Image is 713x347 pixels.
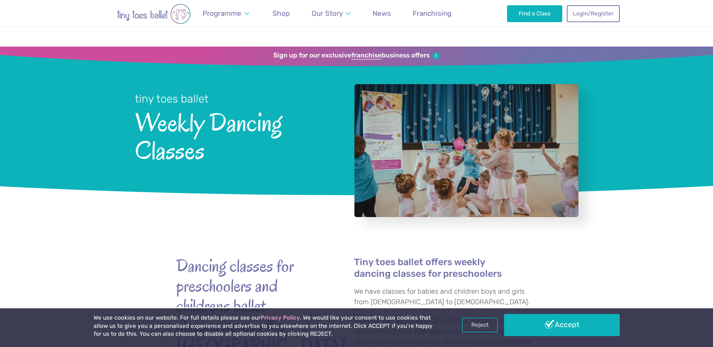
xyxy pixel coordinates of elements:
[135,106,335,164] span: Weekly Dancing Classes
[269,5,294,22] a: Shop
[462,318,498,332] a: Reject
[369,5,395,22] a: News
[354,269,502,279] a: dancing classes for preschoolers
[354,287,537,307] p: We have classes for babies and children boys and girls from [DEMOGRAPHIC_DATA] to [DEMOGRAPHIC_DA...
[312,9,343,18] span: Our Story
[354,256,537,279] h4: Tiny toes ballet offers weekly
[409,5,455,22] a: Franchising
[372,9,391,18] span: News
[308,5,354,22] a: Our Story
[272,9,290,18] span: Shop
[94,314,436,338] p: We use cookies on our website. For full details please see our . We would like your consent to us...
[273,51,440,60] a: Sign up for our exclusivefranchisebusiness offers
[351,51,381,60] strong: franchise
[507,5,562,22] a: Find a Class
[567,5,619,22] a: Login/Register
[135,92,209,105] small: tiny toes ballet
[94,4,214,24] img: tiny toes ballet
[413,9,451,18] span: Franchising
[260,314,300,321] a: Privacy Policy
[203,9,241,18] span: Programme
[504,314,620,336] a: Accept
[199,5,253,22] a: Programme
